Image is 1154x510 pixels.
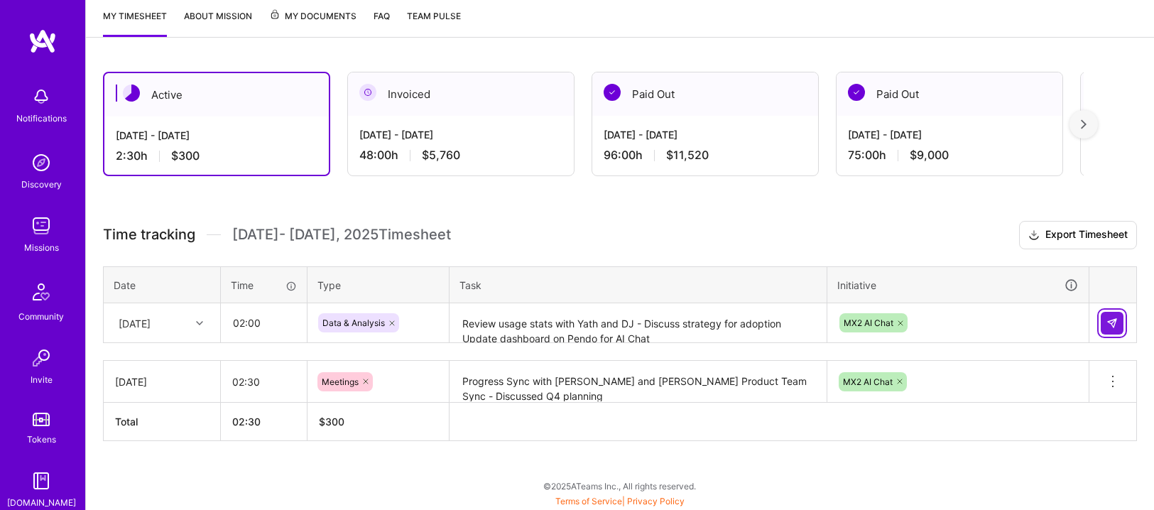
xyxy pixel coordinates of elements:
th: Total [104,403,221,441]
div: [DATE] - [DATE] [359,127,562,142]
div: [DOMAIN_NAME] [7,495,76,510]
textarea: Review usage stats with Yath and DJ - Discuss strategy for adoption Update dashboard on Pendo for... [451,305,825,342]
img: logo [28,28,57,54]
span: $300 [171,148,200,163]
th: Task [450,266,827,303]
img: Submit [1106,318,1118,329]
div: Tokens [27,432,56,447]
img: right [1081,119,1087,129]
a: Privacy Policy [627,496,685,506]
img: Community [24,275,58,309]
img: tokens [33,413,50,426]
div: 75:00 h [848,148,1051,163]
div: [DATE] - [DATE] [604,127,807,142]
div: Notifications [16,111,67,126]
div: 2:30 h [116,148,317,163]
img: bell [27,82,55,111]
a: Terms of Service [555,496,622,506]
span: Team Pulse [407,11,461,21]
span: Time tracking [103,226,195,244]
img: Paid Out [604,84,621,101]
img: teamwork [27,212,55,240]
span: $5,760 [422,148,460,163]
textarea: Progress Sync with [PERSON_NAME] and [PERSON_NAME] Product Team Sync - Discussed Q4 planning [451,362,825,401]
div: [DATE] [119,315,151,330]
img: Active [123,85,140,102]
img: guide book [27,467,55,495]
div: [DATE] [115,374,209,389]
div: Missions [24,240,59,255]
div: [DATE] - [DATE] [848,127,1051,142]
div: Paid Out [837,72,1062,116]
div: [DATE] - [DATE] [116,128,317,143]
img: discovery [27,148,55,177]
input: HH:MM [222,304,306,342]
input: HH:MM [221,363,307,401]
span: | [555,496,685,506]
img: Invite [27,344,55,372]
span: [DATE] - [DATE] , 2025 Timesheet [232,226,451,244]
th: Date [104,266,221,303]
div: Discovery [21,177,62,192]
a: FAQ [374,9,390,37]
span: $ 300 [319,416,344,428]
div: 96:00 h [604,148,807,163]
span: Data & Analysis [322,318,385,328]
div: Invite [31,372,53,387]
div: © 2025 ATeams Inc., All rights reserved. [85,468,1154,504]
img: Paid Out [848,84,865,101]
div: Invoiced [348,72,574,116]
span: MX2 AI Chat [844,318,893,328]
button: Export Timesheet [1019,221,1137,249]
div: 48:00 h [359,148,562,163]
div: Time [231,278,297,293]
i: icon Download [1028,228,1040,243]
span: My Documents [269,9,356,24]
a: Team Pulse [407,9,461,37]
img: Invoiced [359,84,376,101]
div: null [1101,312,1125,335]
div: Initiative [837,277,1079,293]
span: MX2 AI Chat [843,376,893,387]
div: Community [18,309,64,324]
div: Active [104,73,329,116]
span: $11,520 [666,148,709,163]
a: My timesheet [103,9,167,37]
div: Paid Out [592,72,818,116]
a: My Documents [269,9,356,37]
th: 02:30 [221,403,307,441]
i: icon Chevron [196,320,203,327]
th: Type [307,266,450,303]
span: $9,000 [910,148,949,163]
span: Meetings [322,376,359,387]
a: About Mission [184,9,252,37]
